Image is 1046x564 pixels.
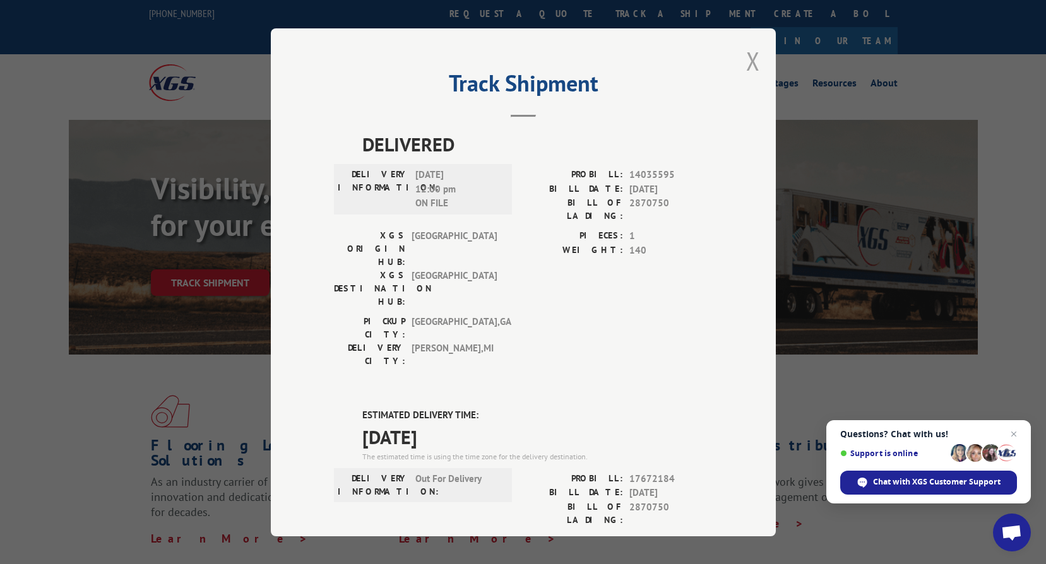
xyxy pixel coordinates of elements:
[523,500,623,526] label: BILL OF LADING:
[415,471,501,498] span: Out For Delivery
[338,471,409,498] label: DELIVERY INFORMATION:
[362,130,713,158] span: DELIVERED
[629,486,713,500] span: [DATE]
[523,196,623,223] label: BILL OF LADING:
[338,168,409,211] label: DELIVERY INFORMATION:
[415,168,501,211] span: [DATE] 12:00 pm ON FILE
[629,229,713,244] span: 1
[334,74,713,98] h2: Track Shipment
[523,243,623,257] label: WEIGHT:
[523,182,623,196] label: BILL DATE:
[629,500,713,526] span: 2870750
[334,229,405,269] label: XGS ORIGIN HUB:
[629,243,713,257] span: 140
[629,196,713,223] span: 2870750
[629,471,713,486] span: 17672184
[840,449,946,458] span: Support is online
[629,168,713,182] span: 14035595
[629,182,713,196] span: [DATE]
[412,341,497,368] span: [PERSON_NAME] , MI
[629,532,713,547] span: 1
[362,422,713,450] span: [DATE]
[993,514,1031,551] div: Open chat
[523,471,623,486] label: PROBILL:
[412,269,497,308] span: [GEOGRAPHIC_DATA]
[840,471,1017,495] div: Chat with XGS Customer Support
[334,269,405,308] label: XGS DESTINATION HUB:
[523,486,623,500] label: BILL DATE:
[873,476,1001,488] span: Chat with XGS Customer Support
[334,341,405,368] label: DELIVERY CITY:
[840,429,1017,439] span: Questions? Chat with us!
[362,408,713,423] label: ESTIMATED DELIVERY TIME:
[523,229,623,244] label: PIECES:
[412,315,497,341] span: [GEOGRAPHIC_DATA] , GA
[746,44,760,78] button: Close modal
[1006,426,1021,442] span: Close chat
[362,450,713,462] div: The estimated time is using the time zone for the delivery destination.
[412,229,497,269] span: [GEOGRAPHIC_DATA]
[523,168,623,182] label: PROBILL:
[334,315,405,341] label: PICKUP CITY:
[523,532,623,547] label: PIECES:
